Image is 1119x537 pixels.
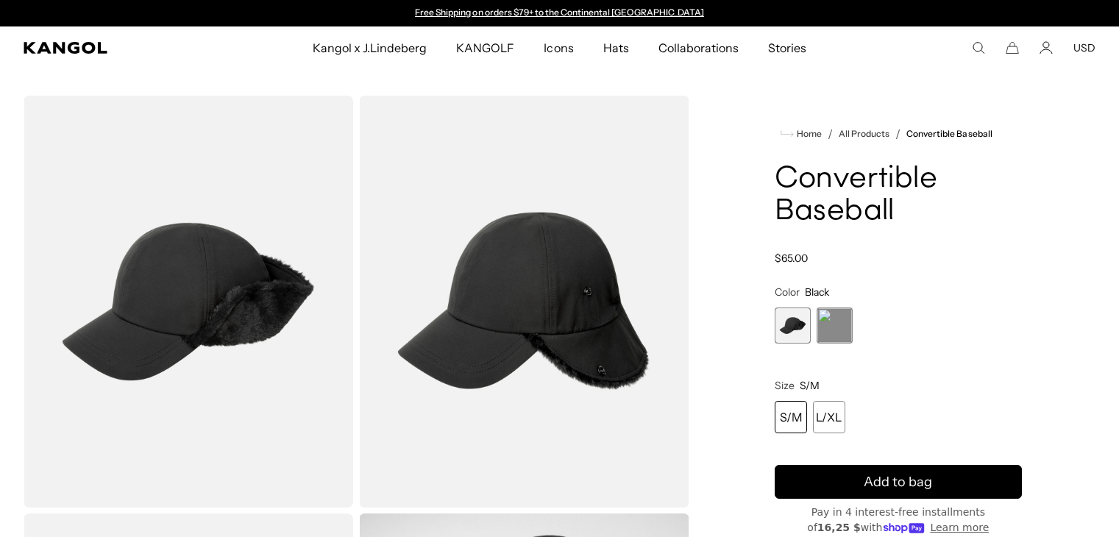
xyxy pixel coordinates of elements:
span: Kangol x J.Lindeberg [313,26,427,69]
div: L/XL [813,401,845,433]
div: 1 of 2 [775,307,811,344]
a: Convertible Baseball [906,129,992,139]
div: Announcement [408,7,711,19]
div: S/M [775,401,807,433]
img: color-black [359,96,689,508]
li: / [822,125,833,143]
a: Kangol x J.Lindeberg [298,26,442,69]
a: Home [781,127,822,141]
button: USD [1073,41,1095,54]
slideshow-component: Announcement bar [408,7,711,19]
nav: breadcrumbs [775,125,1022,143]
img: color-black [24,96,353,508]
span: Collaborations [658,26,739,69]
span: Black [805,285,829,299]
a: Free Shipping on orders $79+ to the Continental [GEOGRAPHIC_DATA] [415,7,704,18]
div: 2 of 2 [817,307,853,344]
a: KANGOLF [441,26,529,69]
a: Stories [753,26,821,69]
button: Cart [1006,41,1019,54]
a: Collaborations [644,26,753,69]
span: Stories [768,26,806,69]
span: Icons [544,26,573,69]
span: Color [775,285,800,299]
span: KANGOLF [456,26,514,69]
div: 1 of 2 [408,7,711,19]
a: All Products [839,129,889,139]
span: S/M [800,379,820,392]
h1: Convertible Baseball [775,163,1022,228]
button: Add to bag [775,465,1022,499]
span: $65.00 [775,252,808,265]
a: Hats [589,26,644,69]
a: Kangol [24,42,206,54]
span: Add to bag [864,472,932,492]
span: Size [775,379,795,392]
label: Black [775,307,811,344]
li: / [889,125,900,143]
a: Icons [529,26,588,69]
a: Account [1040,41,1053,54]
span: Home [794,129,822,139]
label: Rustic Caramel [817,307,853,344]
span: Hats [603,26,629,69]
summary: Search here [972,41,985,54]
